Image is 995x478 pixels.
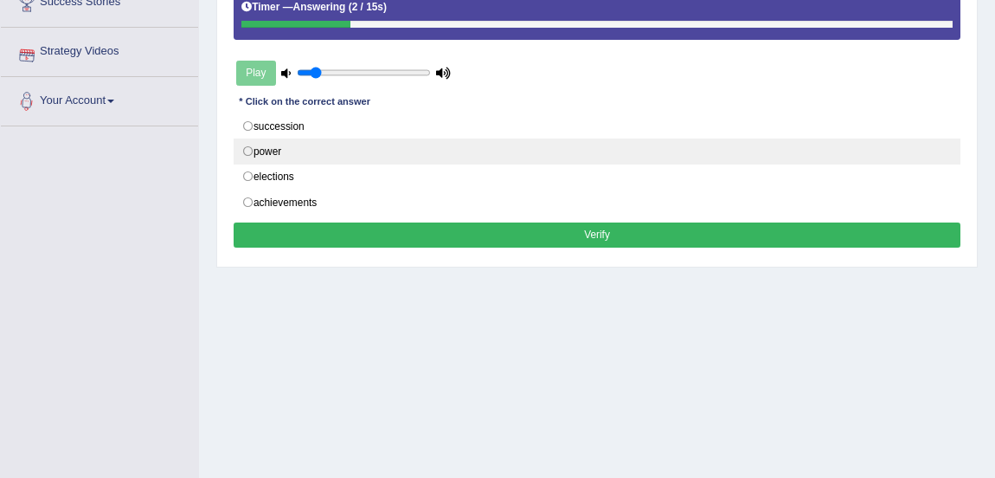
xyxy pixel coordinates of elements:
b: Answering [293,1,346,13]
b: 2 / 15s [352,1,383,13]
b: ( [349,1,352,13]
label: succession [234,113,961,139]
div: * Click on the correct answer [234,95,376,110]
a: Strategy Videos [1,28,198,71]
label: power [234,139,961,165]
label: elections [234,164,961,190]
a: Your Account [1,77,198,120]
b: ) [383,1,387,13]
h5: Timer — [241,2,387,13]
label: achievements [234,189,961,215]
button: Verify [234,223,961,248]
